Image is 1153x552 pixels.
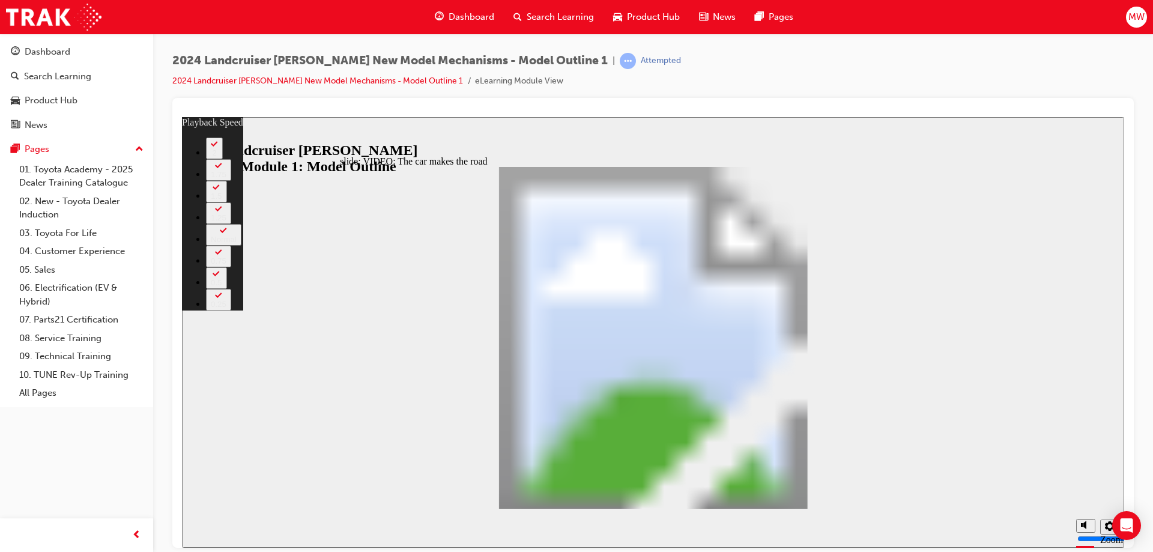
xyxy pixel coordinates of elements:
img: Trak [6,4,101,31]
span: MW [1128,10,1145,24]
span: Pages [769,10,793,24]
div: 2 [29,31,36,40]
a: 10. TUNE Rev-Up Training [14,366,148,384]
a: 2024 Landcruiser [PERSON_NAME] New Model Mechanisms - Model Outline 1 [172,76,463,86]
span: Search Learning [527,10,594,24]
button: DashboardSearch LearningProduct HubNews [5,38,148,138]
span: Product Hub [627,10,680,24]
a: 09. Technical Training [14,347,148,366]
a: 08. Service Training [14,329,148,348]
span: Dashboard [449,10,494,24]
a: car-iconProduct Hub [604,5,689,29]
div: Attempted [641,55,681,67]
a: 07. Parts21 Certification [14,311,148,329]
div: Search Learning [24,70,91,83]
span: search-icon [513,10,522,25]
span: learningRecordVerb_ATTEMPT-icon [620,53,636,69]
span: car-icon [613,10,622,25]
a: Search Learning [5,65,148,88]
a: 05. Sales [14,261,148,279]
span: car-icon [11,96,20,106]
span: prev-icon [132,528,141,543]
span: guage-icon [435,10,444,25]
a: 02. New - Toyota Dealer Induction [14,192,148,224]
span: pages-icon [11,144,20,155]
a: 03. Toyota For Life [14,224,148,243]
span: news-icon [11,120,20,131]
button: Mute (Ctrl+Alt+M) [894,402,913,416]
a: Dashboard [5,41,148,63]
span: guage-icon [11,47,20,58]
div: News [25,118,47,132]
div: misc controls [888,392,936,431]
span: | [613,54,615,68]
span: news-icon [699,10,708,25]
div: Pages [25,142,49,156]
a: 06. Electrification (EV & Hybrid) [14,279,148,311]
a: 04. Customer Experience [14,242,148,261]
a: 01. Toyota Academy - 2025 Dealer Training Catalogue [14,160,148,192]
button: Pages [5,138,148,160]
a: All Pages [14,384,148,402]
span: search-icon [11,71,19,82]
div: Dashboard [25,45,70,59]
input: volume [895,417,973,426]
span: pages-icon [755,10,764,25]
div: Open Intercom Messenger [1112,511,1141,540]
li: eLearning Module View [475,74,563,88]
button: 2 [24,20,41,42]
a: News [5,114,148,136]
div: Product Hub [25,94,77,108]
span: 2024 Landcruiser [PERSON_NAME] New Model Mechanisms - Model Outline 1 [172,54,608,68]
span: News [713,10,736,24]
a: news-iconNews [689,5,745,29]
a: guage-iconDashboard [425,5,504,29]
span: up-icon [135,142,144,157]
a: Product Hub [5,89,148,112]
a: pages-iconPages [745,5,803,29]
button: Settings [918,402,937,417]
button: MW [1126,7,1147,28]
a: search-iconSearch Learning [504,5,604,29]
label: Zoom to fit [918,417,941,449]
